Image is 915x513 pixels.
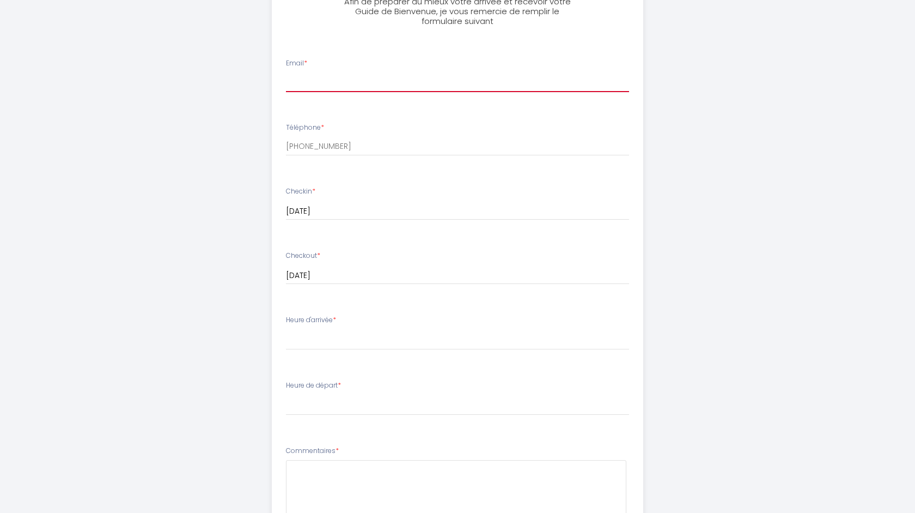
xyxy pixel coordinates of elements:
label: Checkin [286,186,315,197]
label: Checkout [286,251,320,261]
label: Email [286,58,307,69]
label: Heure d'arrivée [286,315,336,325]
label: Commentaires [286,446,339,456]
label: Téléphone [286,123,324,133]
label: Heure de départ [286,381,341,391]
